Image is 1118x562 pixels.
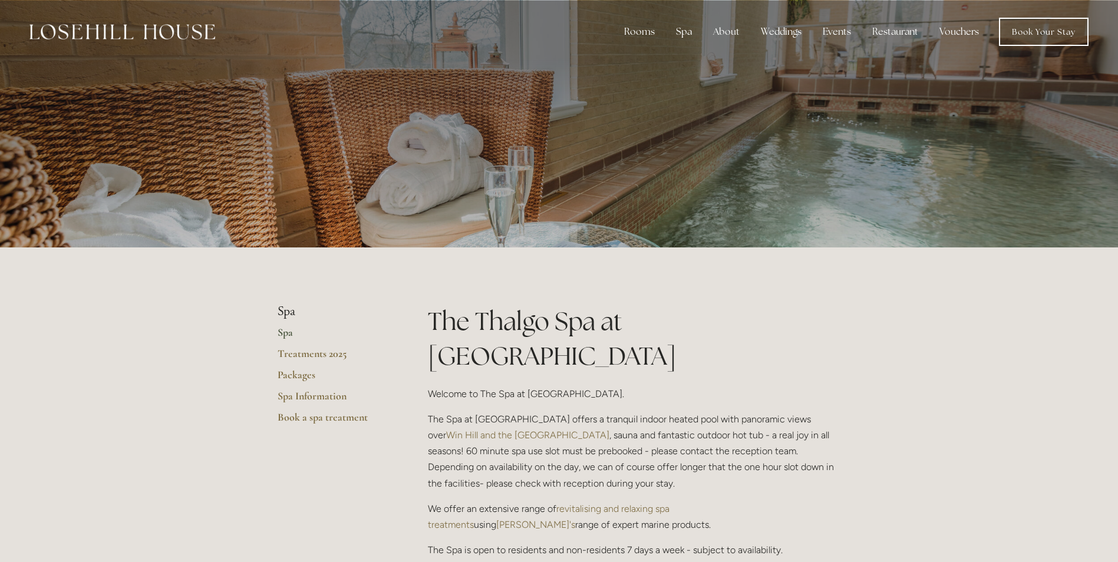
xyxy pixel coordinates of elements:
[428,501,841,533] p: We offer an extensive range of using range of expert marine products.
[428,386,841,402] p: Welcome to The Spa at [GEOGRAPHIC_DATA].
[999,18,1089,46] a: Book Your Stay
[278,389,390,411] a: Spa Information
[751,20,811,44] div: Weddings
[278,304,390,319] li: Spa
[704,20,749,44] div: About
[278,326,390,347] a: Spa
[428,304,841,373] h1: The Thalgo Spa at [GEOGRAPHIC_DATA]
[428,411,841,491] p: The Spa at [GEOGRAPHIC_DATA] offers a tranquil indoor heated pool with panoramic views over , sau...
[615,20,664,44] div: Rooms
[863,20,928,44] div: Restaurant
[278,368,390,389] a: Packages
[428,542,841,558] p: The Spa is open to residents and non-residents 7 days a week - subject to availability.
[930,20,988,44] a: Vouchers
[813,20,860,44] div: Events
[278,411,390,432] a: Book a spa treatment
[278,347,390,368] a: Treatments 2025
[446,429,609,441] a: Win Hill and the [GEOGRAPHIC_DATA]
[667,20,701,44] div: Spa
[29,24,215,39] img: Losehill House
[496,519,575,530] a: [PERSON_NAME]'s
